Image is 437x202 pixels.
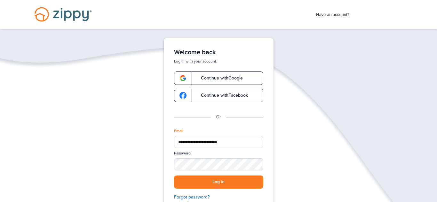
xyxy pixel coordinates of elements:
[195,93,248,98] span: Continue with Facebook
[174,89,263,102] a: google-logoContinue withFacebook
[316,8,350,18] span: Have an account?
[174,151,191,156] label: Password
[179,92,187,99] img: google-logo
[216,114,221,121] p: Or
[174,194,263,201] a: Forgot password?
[174,158,263,170] input: Password
[174,136,263,148] input: Email
[174,49,263,56] h1: Welcome back
[195,76,243,80] span: Continue with Google
[174,59,263,64] p: Log in with your account.
[174,176,263,189] button: Log in
[174,128,183,134] label: Email
[174,71,263,85] a: google-logoContinue withGoogle
[179,75,187,82] img: google-logo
